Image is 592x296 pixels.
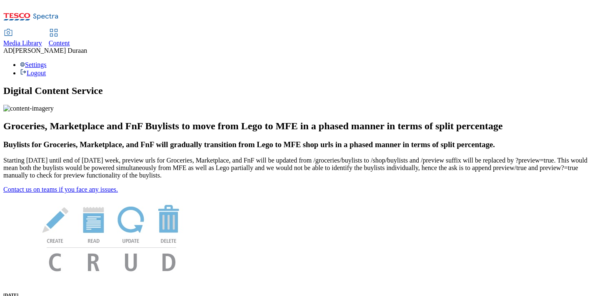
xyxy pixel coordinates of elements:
[20,61,47,68] a: Settings
[3,30,42,47] a: Media Library
[3,186,118,193] a: Contact us on teams if you face any issues.
[13,47,87,54] span: [PERSON_NAME] Duraan
[3,105,54,112] img: content-imagery
[3,47,13,54] span: AD
[3,140,589,149] h3: Buylists for Groceries, Marketplace, and FnF will gradually transition from Lego to MFE shop urls...
[20,69,46,76] a: Logout
[3,157,589,179] p: Starting [DATE] until end of [DATE] week, preview urls for Groceries, Marketplace, and FnF will b...
[3,85,589,96] h1: Digital Content Service
[3,39,42,47] span: Media Library
[3,193,220,280] img: News Image
[3,121,589,132] h2: Groceries, Marketplace and FnF Buylists to move from Lego to MFE in a phased manner in terms of s...
[49,30,70,47] a: Content
[49,39,70,47] span: Content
